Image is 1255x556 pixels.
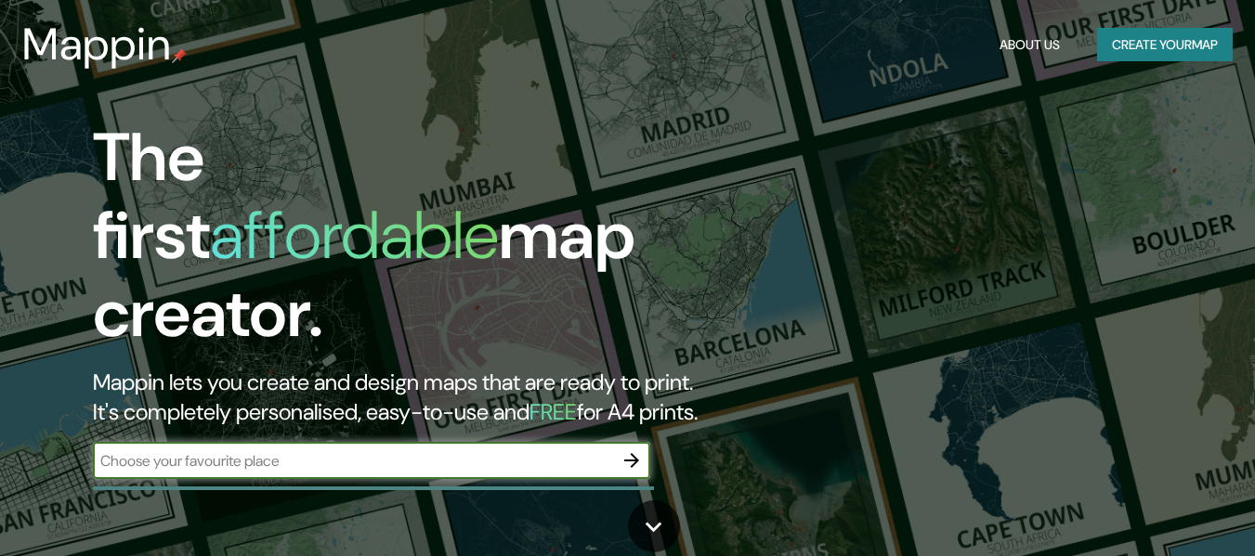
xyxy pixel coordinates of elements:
input: Choose your favourite place [93,450,613,472]
iframe: Help widget launcher [1090,484,1235,536]
h2: Mappin lets you create and design maps that are ready to print. It's completely personalised, eas... [93,368,721,427]
button: Create yourmap [1097,28,1233,62]
button: About Us [992,28,1067,62]
h5: FREE [529,397,577,426]
h1: The first map creator. [93,119,721,368]
h3: Mappin [22,19,172,71]
h1: affordable [210,192,499,278]
img: mappin-pin [172,48,187,63]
